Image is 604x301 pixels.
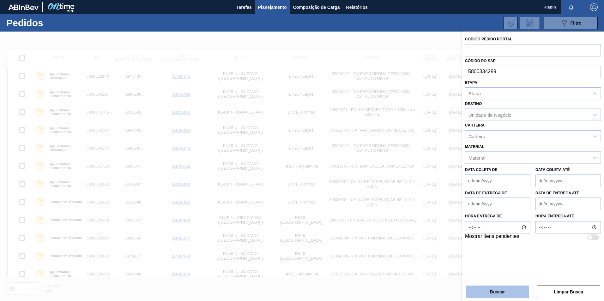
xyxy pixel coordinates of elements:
span: Filtro [571,21,582,26]
label: Carteira [465,123,485,127]
label: Hora entrega até [535,212,601,221]
button: Notificações [561,3,581,12]
div: Carteira [468,133,485,139]
input: dd/mm/yyyy [465,198,530,210]
h1: Pedidos [6,19,101,27]
label: Código Pedido Portal [465,37,512,41]
span: Tarefas [236,3,252,11]
div: Etapa [468,91,481,96]
label: Data coleta de [465,168,497,172]
label: Data de Entrega até [535,191,579,195]
label: Data de Entrega de [465,191,507,195]
img: TNhmsLtSVTkK8tSr43FrP2fwEKptu5GPRR3wAAAABJRU5ErkJggg== [8,4,39,10]
label: Data coleta até [535,168,570,172]
div: Importar Negociações dos Pedidos [504,17,518,29]
label: Hora entrega de [465,212,530,221]
div: Solicitação de Revisão de Pedidos [520,17,540,29]
input: dd/mm/yyyy [535,198,601,210]
div: Material [468,155,485,160]
span: Composição de Carga [293,3,340,11]
button: Filtro [544,17,598,29]
label: Mostrar itens pendentes [465,233,519,241]
input: dd/mm/yyyy [465,174,530,187]
label: Material [465,145,484,149]
label: Destino [465,102,482,106]
input: dd/mm/yyyy [535,174,601,187]
span: Planejamento [258,3,287,11]
span: Relatórios [346,3,368,11]
label: Etapa [465,80,477,85]
div: Unidade de Negócio [468,112,511,118]
label: Códido PO SAP [465,59,496,63]
img: Logout [590,3,598,11]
